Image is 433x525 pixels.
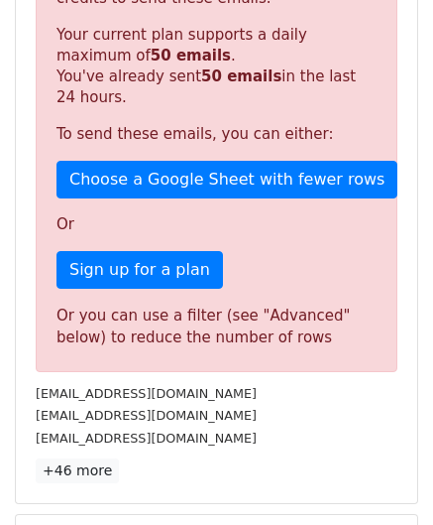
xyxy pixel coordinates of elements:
[56,305,377,349] div: Or you can use a filter (see "Advanced" below) to reduce the number of rows
[36,408,257,423] small: [EMAIL_ADDRESS][DOMAIN_NAME]
[56,124,377,145] p: To send these emails, you can either:
[151,47,231,65] strong: 50 emails
[56,25,377,108] p: Your current plan supports a daily maximum of . You've already sent in the last 24 hours.
[201,67,281,85] strong: 50 emails
[36,386,257,401] small: [EMAIL_ADDRESS][DOMAIN_NAME]
[36,459,119,483] a: +46 more
[56,214,377,235] p: Or
[56,161,397,198] a: Choose a Google Sheet with fewer rows
[56,251,223,289] a: Sign up for a plan
[334,430,433,525] iframe: Chat Widget
[36,431,257,446] small: [EMAIL_ADDRESS][DOMAIN_NAME]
